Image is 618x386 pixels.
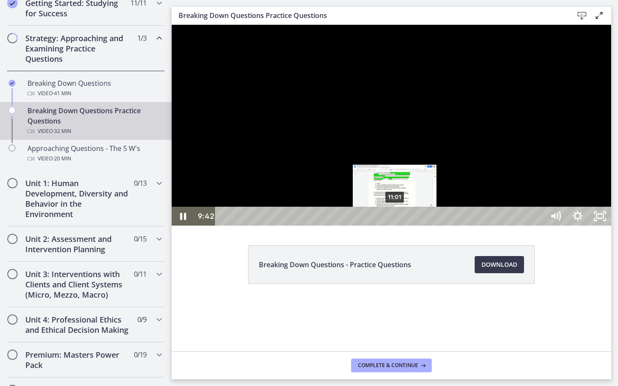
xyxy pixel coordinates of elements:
[25,350,130,370] h2: Premium: Masters Power Pack
[137,33,146,43] span: 1 / 3
[9,80,15,87] i: Completed
[25,269,130,300] h2: Unit 3: Interventions with Clients and Client Systems (Micro, Mezzo, Macro)
[351,359,432,372] button: Complete & continue
[417,182,439,201] button: Unfullscreen
[134,178,146,188] span: 0 / 13
[475,256,524,273] a: Download
[53,154,71,164] span: · 20 min
[27,78,161,99] div: Breaking Down Questions
[27,126,161,136] div: Video
[134,234,146,244] span: 0 / 15
[53,88,71,99] span: · 41 min
[25,314,130,335] h2: Unit 4: Professional Ethics and Ethical Decision Making
[358,362,418,369] span: Complete & continue
[482,259,517,270] span: Download
[373,182,395,201] button: Mute
[25,33,130,64] h2: Strategy: Approaching and Examining Practice Questions
[25,178,130,219] h2: Unit 1: Human Development, Diversity and Behavior in the Environment
[53,126,71,136] span: · 32 min
[25,234,130,254] h2: Unit 2: Assessment and Intervention Planning
[27,88,161,99] div: Video
[134,269,146,279] span: 0 / 11
[259,259,411,270] span: Breaking Down Questions - Practice Questions
[27,154,161,164] div: Video
[27,106,161,136] div: Breaking Down Questions Practice Questions
[179,10,560,21] h3: Breaking Down Questions Practice Questions
[137,314,146,325] span: 0 / 9
[395,182,417,201] button: Show settings menu
[134,350,146,360] span: 0 / 19
[172,25,611,226] iframe: Video Lesson
[27,143,161,164] div: Approaching Questions - The 5 W's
